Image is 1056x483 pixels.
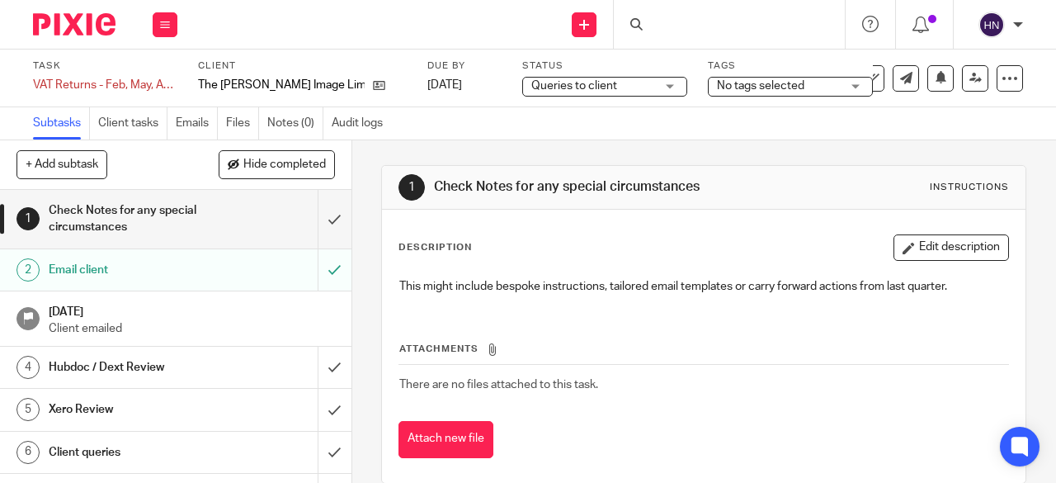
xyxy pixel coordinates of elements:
[434,178,739,196] h1: Check Notes for any special circumstances
[399,344,478,353] span: Attachments
[33,59,177,73] label: Task
[33,107,90,140] a: Subtasks
[49,258,217,282] h1: Email client
[16,441,40,464] div: 6
[332,107,391,140] a: Audit logs
[893,234,1009,261] button: Edit description
[243,159,326,172] span: Hide completed
[717,80,804,92] span: No tags selected
[33,13,115,36] img: Pixie
[398,241,472,254] p: Description
[226,107,259,140] a: Files
[16,356,40,379] div: 4
[176,107,218,140] a: Emails
[398,421,493,458] button: Attach new file
[930,181,1009,194] div: Instructions
[98,107,167,140] a: Client tasks
[427,79,462,91] span: [DATE]
[978,12,1005,38] img: svg%3E
[398,174,425,201] div: 1
[16,258,40,282] div: 2
[427,59,502,73] label: Due by
[708,59,873,73] label: Tags
[49,320,335,337] p: Client emailed
[198,77,365,93] p: The [PERSON_NAME] Image Limited
[198,59,407,73] label: Client
[399,278,1008,295] p: This might include bespoke instructions, tailored email templates or carry forward actions from l...
[16,398,40,421] div: 5
[49,355,217,380] h1: Hubdoc / Dext Review
[49,397,217,422] h1: Xero Review
[49,300,335,320] h1: [DATE]
[16,207,40,230] div: 1
[16,150,107,178] button: + Add subtask
[33,77,177,93] div: VAT Returns - Feb, May, Aug, Nov
[267,107,323,140] a: Notes (0)
[219,150,335,178] button: Hide completed
[531,80,617,92] span: Queries to client
[522,59,687,73] label: Status
[49,198,217,240] h1: Check Notes for any special circumstances
[49,440,217,465] h1: Client queries
[399,379,598,391] span: There are no files attached to this task.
